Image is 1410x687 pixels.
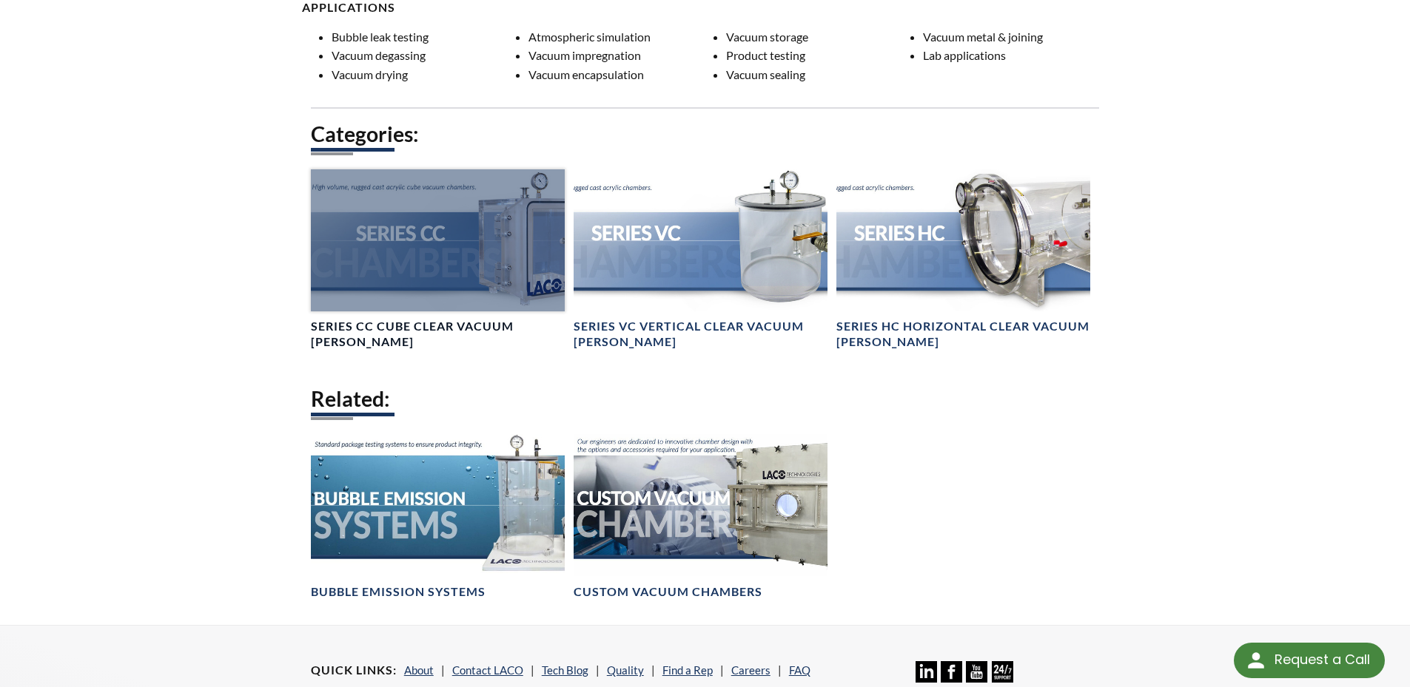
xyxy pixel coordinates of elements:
[311,663,397,678] h4: Quick Links
[574,434,827,600] a: Custom Vacuum Chamber headerCustom Vacuum Chambers
[992,671,1013,685] a: 24/7 Support
[404,663,434,677] a: About
[726,65,911,84] li: Vacuum sealing
[836,319,1090,350] h4: Series HC Horizontal Clear Vacuum [PERSON_NAME]
[311,584,486,600] h4: Bubble Emission Systems
[528,65,714,84] li: Vacuum encapsulation
[574,169,827,351] a: Series VC Chambers headerSeries VC Vertical Clear Vacuum [PERSON_NAME]
[1275,643,1370,677] div: Request a Call
[528,46,714,65] li: Vacuum impregnation
[726,46,911,65] li: Product testing
[607,663,644,677] a: Quality
[1244,649,1268,672] img: round button
[311,319,565,350] h4: Series CC Cube Clear Vacuum [PERSON_NAME]
[726,27,911,47] li: Vacuum storage
[452,663,523,677] a: Contact LACO
[992,661,1013,683] img: 24/7 Support Icon
[923,46,1108,65] li: Lab applications
[311,385,1100,413] h2: Related:
[332,46,517,65] li: Vacuum degassing
[574,584,762,600] h4: Custom Vacuum Chambers
[731,663,771,677] a: Careers
[542,663,588,677] a: Tech Blog
[662,663,713,677] a: Find a Rep
[836,169,1090,351] a: Series HC Chambers headerSeries HC Horizontal Clear Vacuum [PERSON_NAME]
[1234,643,1385,678] div: Request a Call
[528,27,714,47] li: Atmospheric simulation
[332,65,517,84] li: Vacuum drying
[332,27,517,47] li: Bubble leak testing
[311,434,565,600] a: Bubble Emission Systems headerBubble Emission Systems
[311,169,565,351] a: Series CC Chamber headerSeries CC Cube Clear Vacuum [PERSON_NAME]
[574,319,827,350] h4: Series VC Vertical Clear Vacuum [PERSON_NAME]
[923,27,1108,47] li: Vacuum metal & joining
[311,121,1100,148] h2: Categories:
[789,663,810,677] a: FAQ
